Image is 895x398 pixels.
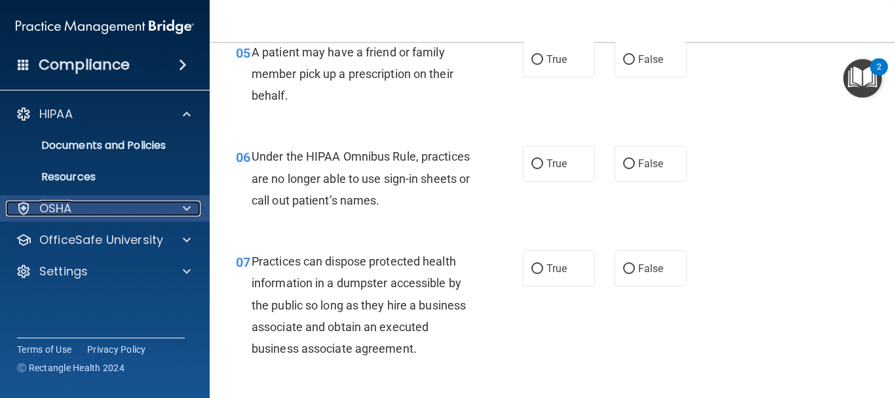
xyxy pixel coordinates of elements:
[252,254,466,355] span: Practices can dispose protected health information in a dumpster accessible by the public so long...
[9,170,187,184] p: Resources
[623,55,635,65] input: False
[236,149,250,165] span: 06
[39,264,88,279] p: Settings
[16,106,191,122] a: HIPAA
[39,201,72,216] p: OSHA
[39,106,73,122] p: HIPAA
[668,305,879,357] iframe: Drift Widget Chat Controller
[638,157,664,170] span: False
[252,45,453,102] span: A patient may have a friend or family member pick up a prescription on their behalf.
[531,159,543,169] input: True
[16,232,191,248] a: OfficeSafe University
[638,262,664,275] span: False
[39,56,130,74] h4: Compliance
[843,59,882,98] button: Open Resource Center, 2 new notifications
[623,159,635,169] input: False
[17,361,124,374] span: Ⓒ Rectangle Health 2024
[252,149,470,207] span: Under the HIPAA Omnibus Rule, practices are no longer able to use sign-in sheets or call out pati...
[39,232,163,248] p: OfficeSafe University
[236,45,250,61] span: 05
[16,264,191,279] a: Settings
[623,264,635,274] input: False
[9,139,187,152] p: Documents and Policies
[638,53,664,66] span: False
[546,53,567,66] span: True
[531,55,543,65] input: True
[16,14,194,40] img: PMB logo
[531,264,543,274] input: True
[877,67,881,84] div: 2
[16,201,191,216] a: OSHA
[236,254,250,270] span: 07
[546,262,567,275] span: True
[17,343,71,356] a: Terms of Use
[546,157,567,170] span: True
[87,343,146,356] a: Privacy Policy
